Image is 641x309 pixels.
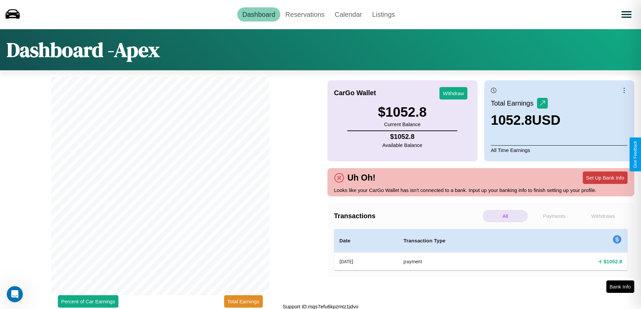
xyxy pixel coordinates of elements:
h4: $ 1052.8 [604,258,622,265]
button: Withdraw [439,87,467,100]
button: Open menu [617,5,636,24]
h4: Transaction Type [403,237,529,245]
div: Give Feedback [633,141,638,168]
a: Listings [367,7,400,22]
p: Looks like your CarGo Wallet has isn't connected to a bank. Input up your banking info to finish ... [334,186,628,195]
h4: Date [340,237,393,245]
h4: Uh Oh! [344,173,379,183]
th: payment [398,253,534,271]
a: Calendar [330,7,367,22]
h1: Dashboard - Apex [7,36,160,64]
h3: 1052.8 USD [491,113,561,128]
h4: CarGo Wallet [334,89,376,97]
th: [DATE] [334,253,398,271]
iframe: Intercom live chat [7,286,23,302]
h4: Transactions [334,212,481,220]
button: Bank Info [606,280,634,293]
p: Payments [531,210,577,222]
p: All Time Earnings [491,145,628,155]
button: Set Up Bank Info [583,171,628,184]
table: simple table [334,229,628,270]
button: Percent of Car Earnings [58,295,118,308]
h4: $ 1052.8 [382,133,422,141]
p: All [483,210,528,222]
a: Dashboard [237,7,280,22]
p: Current Balance [378,120,427,129]
h3: $ 1052.8 [378,105,427,120]
p: Available Balance [382,141,422,150]
a: Reservations [280,7,330,22]
p: Total Earnings [491,97,537,109]
button: Total Earnings [224,295,263,308]
p: Withdraws [580,210,626,222]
